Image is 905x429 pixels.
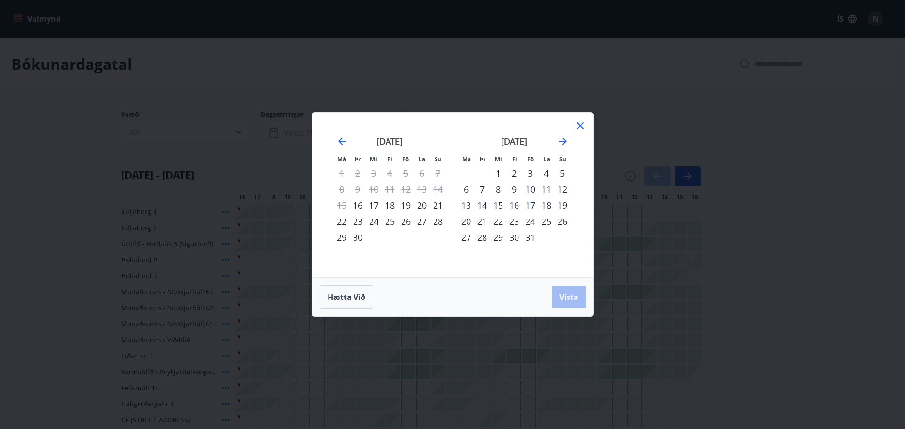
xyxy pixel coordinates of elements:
div: 15 [490,197,506,213]
div: 2 [506,165,522,181]
div: 21 [474,213,490,229]
small: Fi [512,155,517,162]
strong: [DATE] [501,136,527,147]
small: La [543,155,550,162]
small: Mi [370,155,377,162]
div: 28 [474,229,490,245]
div: 11 [538,181,554,197]
div: 16 [506,197,522,213]
td: Not available. miðvikudagur, 10. september 2025 [366,181,382,197]
div: 22 [490,213,506,229]
small: Fö [527,155,534,162]
small: La [419,155,425,162]
div: 6 [458,181,474,197]
td: Not available. föstudagur, 5. september 2025 [398,165,414,181]
td: Choose miðvikudagur, 24. september 2025 as your check-in date. It’s available. [366,213,382,229]
td: Choose föstudagur, 26. september 2025 as your check-in date. It’s available. [398,213,414,229]
td: Choose fimmtudagur, 30. október 2025 as your check-in date. It’s available. [506,229,522,245]
div: 27 [414,213,430,229]
td: Choose sunnudagur, 26. október 2025 as your check-in date. It’s available. [554,213,570,229]
td: Choose föstudagur, 24. október 2025 as your check-in date. It’s available. [522,213,538,229]
div: 7 [474,181,490,197]
div: 23 [506,213,522,229]
td: Choose fimmtudagur, 23. október 2025 as your check-in date. It’s available. [506,213,522,229]
td: Choose mánudagur, 29. september 2025 as your check-in date. It’s available. [334,229,350,245]
span: Hætta við [328,292,365,302]
td: Choose sunnudagur, 28. september 2025 as your check-in date. It’s available. [430,213,446,229]
div: 5 [554,165,570,181]
td: Choose þriðjudagur, 23. september 2025 as your check-in date. It’s available. [350,213,366,229]
div: 8 [490,181,506,197]
small: Su [559,155,566,162]
td: Not available. þriðjudagur, 9. september 2025 [350,181,366,197]
button: Hætta við [320,285,373,309]
div: 25 [538,213,554,229]
div: 28 [430,213,446,229]
div: 27 [458,229,474,245]
td: Choose sunnudagur, 5. október 2025 as your check-in date. It’s available. [554,165,570,181]
td: Choose mánudagur, 20. október 2025 as your check-in date. It’s available. [458,213,474,229]
td: Choose fimmtudagur, 18. september 2025 as your check-in date. It’s available. [382,197,398,213]
div: 3 [522,165,538,181]
td: Choose sunnudagur, 21. september 2025 as your check-in date. It’s available. [430,197,446,213]
small: Þr [355,155,361,162]
td: Choose mánudagur, 22. september 2025 as your check-in date. It’s available. [334,213,350,229]
div: 19 [554,197,570,213]
div: 18 [382,197,398,213]
small: Fö [403,155,409,162]
td: Choose laugardagur, 20. september 2025 as your check-in date. It’s available. [414,197,430,213]
td: Choose miðvikudagur, 1. október 2025 as your check-in date. It’s available. [490,165,506,181]
div: Move backward to switch to the previous month. [337,136,348,147]
td: Choose fimmtudagur, 16. október 2025 as your check-in date. It’s available. [506,197,522,213]
td: Choose miðvikudagur, 15. október 2025 as your check-in date. It’s available. [490,197,506,213]
small: Mi [495,155,502,162]
div: 30 [506,229,522,245]
div: Calendar [323,124,582,266]
td: Choose þriðjudagur, 14. október 2025 as your check-in date. It’s available. [474,197,490,213]
div: 20 [414,197,430,213]
td: Choose föstudagur, 19. september 2025 as your check-in date. It’s available. [398,197,414,213]
div: 14 [474,197,490,213]
td: Choose laugardagur, 18. október 2025 as your check-in date. It’s available. [538,197,554,213]
small: Fi [387,155,392,162]
div: 29 [490,229,506,245]
td: Choose þriðjudagur, 30. september 2025 as your check-in date. It’s available. [350,229,366,245]
div: 9 [506,181,522,197]
td: Not available. föstudagur, 12. september 2025 [398,181,414,197]
td: Not available. sunnudagur, 14. september 2025 [430,181,446,197]
small: Má [462,155,471,162]
small: Má [337,155,346,162]
td: Choose laugardagur, 4. október 2025 as your check-in date. It’s available. [538,165,554,181]
div: 30 [350,229,366,245]
td: Choose fimmtudagur, 2. október 2025 as your check-in date. It’s available. [506,165,522,181]
td: Choose mánudagur, 13. október 2025 as your check-in date. It’s available. [458,197,474,213]
div: 16 [350,197,366,213]
td: Choose fimmtudagur, 25. september 2025 as your check-in date. It’s available. [382,213,398,229]
td: Not available. sunnudagur, 7. september 2025 [430,165,446,181]
td: Choose þriðjudagur, 21. október 2025 as your check-in date. It’s available. [474,213,490,229]
div: 13 [458,197,474,213]
div: Move forward to switch to the next month. [557,136,568,147]
td: Not available. þriðjudagur, 2. september 2025 [350,165,366,181]
div: 29 [334,229,350,245]
td: Not available. mánudagur, 15. september 2025 [334,197,350,213]
td: Choose miðvikudagur, 22. október 2025 as your check-in date. It’s available. [490,213,506,229]
div: 24 [522,213,538,229]
div: 12 [554,181,570,197]
td: Choose miðvikudagur, 8. október 2025 as your check-in date. It’s available. [490,181,506,197]
td: Choose laugardagur, 11. október 2025 as your check-in date. It’s available. [538,181,554,197]
td: Choose mánudagur, 6. október 2025 as your check-in date. It’s available. [458,181,474,197]
td: Choose laugardagur, 25. október 2025 as your check-in date. It’s available. [538,213,554,229]
td: Not available. laugardagur, 6. september 2025 [414,165,430,181]
td: Choose miðvikudagur, 29. október 2025 as your check-in date. It’s available. [490,229,506,245]
div: 26 [554,213,570,229]
div: 17 [522,197,538,213]
div: 17 [366,197,382,213]
td: Choose föstudagur, 3. október 2025 as your check-in date. It’s available. [522,165,538,181]
td: Not available. mánudagur, 8. september 2025 [334,181,350,197]
div: 22 [334,213,350,229]
td: Not available. fimmtudagur, 11. september 2025 [382,181,398,197]
td: Choose sunnudagur, 19. október 2025 as your check-in date. It’s available. [554,197,570,213]
td: Choose þriðjudagur, 7. október 2025 as your check-in date. It’s available. [474,181,490,197]
small: Su [435,155,441,162]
